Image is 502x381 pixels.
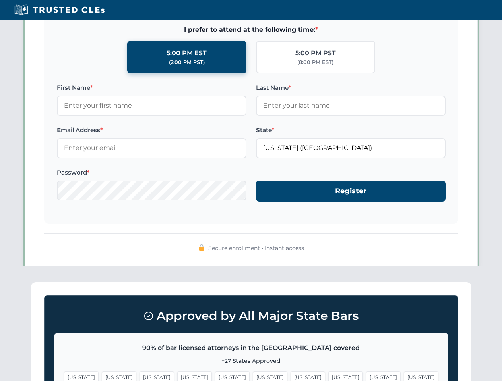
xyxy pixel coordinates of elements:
[57,96,246,115] input: Enter your first name
[64,356,438,365] p: +27 States Approved
[57,168,246,177] label: Password
[169,58,205,66] div: (2:00 PM PST)
[54,305,448,327] h3: Approved by All Major State Bars
[295,48,336,58] div: 5:00 PM PST
[64,343,438,353] p: 90% of bar licensed attorneys in the [GEOGRAPHIC_DATA] covered
[256,138,446,158] input: Florida (FL)
[57,25,446,35] span: I prefer to attend at the following time:
[256,181,446,202] button: Register
[208,244,304,252] span: Secure enrollment • Instant access
[57,125,246,135] label: Email Address
[57,83,246,92] label: First Name
[57,138,246,158] input: Enter your email
[12,4,107,16] img: Trusted CLEs
[256,83,446,92] label: Last Name
[256,125,446,135] label: State
[297,58,333,66] div: (8:00 PM EST)
[256,96,446,115] input: Enter your last name
[198,244,205,251] img: 🔒
[167,48,207,58] div: 5:00 PM EST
